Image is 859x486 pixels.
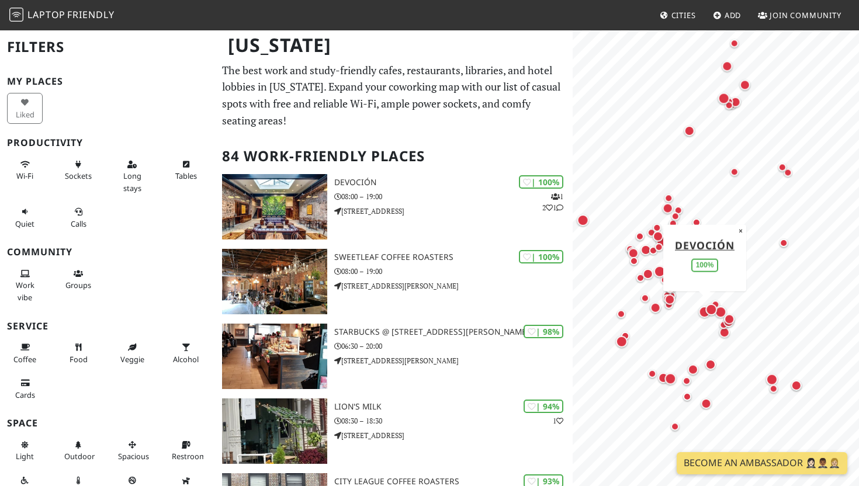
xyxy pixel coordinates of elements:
[222,324,327,389] img: Starbucks @ 815 Hutchinson Riv Pkwy
[626,245,641,261] div: Map marker
[7,418,208,429] h3: Space
[61,435,96,466] button: Outdoor
[663,280,678,295] div: Map marker
[120,354,144,364] span: Veggie
[716,318,730,332] div: Map marker
[9,5,115,26] a: LaptopFriendly LaptopFriendly
[671,10,696,20] span: Cities
[722,311,737,327] div: Map marker
[645,366,659,380] div: Map marker
[64,451,95,461] span: Outdoor area
[717,325,732,340] div: Map marker
[67,8,114,21] span: Friendly
[7,264,43,307] button: Work vibe
[172,451,206,461] span: Restroom
[115,338,150,369] button: Veggie
[215,174,573,239] a: Devoción | 100% 121 Devoción 08:00 – 19:00 [STREET_ADDRESS]
[16,451,34,461] span: Natural light
[662,291,677,307] div: Map marker
[614,333,630,349] div: Map marker
[625,244,639,258] div: Map marker
[721,314,736,329] div: Map marker
[725,10,742,20] span: Add
[675,238,735,252] a: Devoción
[71,218,86,229] span: Video/audio calls
[663,279,679,296] div: Map marker
[168,155,204,186] button: Tables
[650,220,664,234] div: Map marker
[7,155,43,186] button: Wi-Fi
[118,451,149,461] span: Spacious
[770,10,841,20] span: Join Community
[575,212,591,228] div: Map marker
[648,300,663,315] div: Map marker
[222,174,327,239] img: Devoción
[215,249,573,314] a: Sweetleaf Coffee Roasters | 100% Sweetleaf Coffee Roasters 08:00 – 19:00 [STREET_ADDRESS][PERSON_...
[27,8,65,21] span: Laptop
[669,209,683,223] div: Map marker
[722,95,736,109] div: Map marker
[115,435,150,466] button: Spacious
[662,370,678,387] div: Map marker
[638,291,652,305] div: Map marker
[222,62,566,129] p: The best work and study-friendly cafes, restaurants, libraries, and hotel lobbies in [US_STATE]. ...
[7,137,208,148] h3: Productivity
[690,216,704,230] div: Map marker
[7,373,43,404] button: Cards
[725,98,739,112] div: Map marker
[655,5,701,26] a: Cities
[668,419,682,433] div: Map marker
[7,247,208,258] h3: Community
[9,8,23,22] img: LaptopFriendly
[627,254,641,268] div: Map marker
[623,242,637,256] div: Map marker
[334,191,573,202] p: 08:00 – 19:00
[633,229,647,243] div: Map marker
[645,225,659,239] div: Map marker
[658,273,672,287] div: Map marker
[722,98,736,112] div: Map marker
[652,240,666,254] div: Map marker
[662,297,676,311] div: Map marker
[682,123,697,138] div: Map marker
[7,435,43,466] button: Light
[334,178,573,188] h3: Devoción
[664,289,678,303] div: Map marker
[334,430,573,441] p: [STREET_ADDRESS]
[123,171,141,193] span: Long stays
[222,398,327,464] img: Lion's Milk
[685,362,701,377] div: Map marker
[728,94,743,109] div: Map marker
[728,36,742,50] div: Map marker
[775,160,789,174] div: Map marker
[728,165,742,179] div: Map marker
[680,374,694,388] div: Map marker
[680,390,694,404] div: Map marker
[519,250,563,263] div: | 100%
[735,224,746,237] button: Close popup
[712,304,729,320] div: Map marker
[65,280,91,290] span: Group tables
[767,381,781,395] div: Map marker
[222,249,327,314] img: Sweetleaf Coffee Roasters
[334,415,573,426] p: 08:30 – 18:30
[719,58,735,74] div: Map marker
[7,338,43,369] button: Coffee
[703,301,719,317] div: Map marker
[614,307,628,321] div: Map marker
[650,228,666,244] div: Map marker
[708,297,722,311] div: Map marker
[666,216,680,230] div: Map marker
[215,398,573,464] a: Lion's Milk | 94% 1 Lion's Milk 08:30 – 18:30 [STREET_ADDRESS]
[764,371,780,387] div: Map marker
[334,280,573,291] p: [STREET_ADDRESS][PERSON_NAME]
[334,206,573,217] p: [STREET_ADDRESS]
[656,370,671,386] div: Map marker
[777,236,791,250] div: Map marker
[175,171,197,181] span: Work-friendly tables
[542,191,563,213] p: 1 2 1
[716,90,732,106] div: Map marker
[789,378,804,393] div: Map marker
[633,270,647,284] div: Map marker
[781,165,795,179] div: Map marker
